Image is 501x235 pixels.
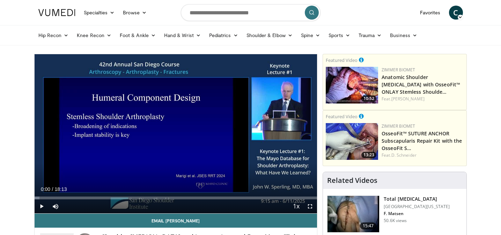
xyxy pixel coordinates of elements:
[119,6,151,20] a: Browse
[242,28,297,42] a: Shoulder & Elbow
[384,218,407,223] p: 50.6K views
[181,4,321,21] input: Search topics, interventions
[391,152,417,158] a: D. Schneider
[326,113,358,120] small: Featured Video
[449,6,463,20] a: C
[205,28,242,42] a: Pediatrics
[361,152,376,158] span: 13:23
[354,28,386,42] a: Trauma
[327,176,377,185] h4: Related Videos
[382,96,464,102] div: Feat.
[326,57,358,63] small: Featured Video
[303,199,317,213] button: Fullscreen
[41,186,50,192] span: 0:00
[382,152,464,158] div: Feat.
[416,6,445,20] a: Favorites
[297,28,324,42] a: Spine
[384,195,450,202] h3: Total [MEDICAL_DATA]
[35,214,317,228] a: Email [PERSON_NAME]
[326,67,378,104] a: 10:52
[382,67,415,73] a: Zimmer Biomet
[391,96,425,102] a: [PERSON_NAME]
[38,9,75,16] img: VuMedi Logo
[35,199,49,213] button: Play
[52,186,53,192] span: /
[326,123,378,160] a: 13:23
[34,28,73,42] a: Hip Recon
[289,199,303,213] button: Playback Rate
[382,130,462,151] a: OsseoFit™ SUTURE ANCHOR Subscapularis Repair Kit with the OsseoFit S…
[360,222,377,229] span: 15:47
[80,6,119,20] a: Specialties
[384,211,450,216] p: F. Matsen
[54,186,67,192] span: 18:13
[73,28,116,42] a: Knee Recon
[116,28,160,42] a: Foot & Ankle
[384,204,450,209] p: [GEOGRAPHIC_DATA][US_STATE]
[49,199,62,213] button: Mute
[382,74,460,95] a: Anatomic Shoulder [MEDICAL_DATA] with OsseoFit™ ONLAY Stemless Shoulde…
[327,196,379,232] img: 38826_0000_3.png.150x105_q85_crop-smart_upscale.jpg
[35,54,317,214] video-js: Video Player
[160,28,205,42] a: Hand & Wrist
[35,197,317,199] div: Progress Bar
[386,28,421,42] a: Business
[326,123,378,160] img: 40c8acad-cf15-4485-a741-123ec1ccb0c0.150x105_q85_crop-smart_upscale.jpg
[326,67,378,104] img: 68921608-6324-4888-87da-a4d0ad613160.150x105_q85_crop-smart_upscale.jpg
[327,195,462,233] a: 15:47 Total [MEDICAL_DATA] [GEOGRAPHIC_DATA][US_STATE] F. Matsen 50.6K views
[324,28,354,42] a: Sports
[361,95,376,102] span: 10:52
[382,123,415,129] a: Zimmer Biomet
